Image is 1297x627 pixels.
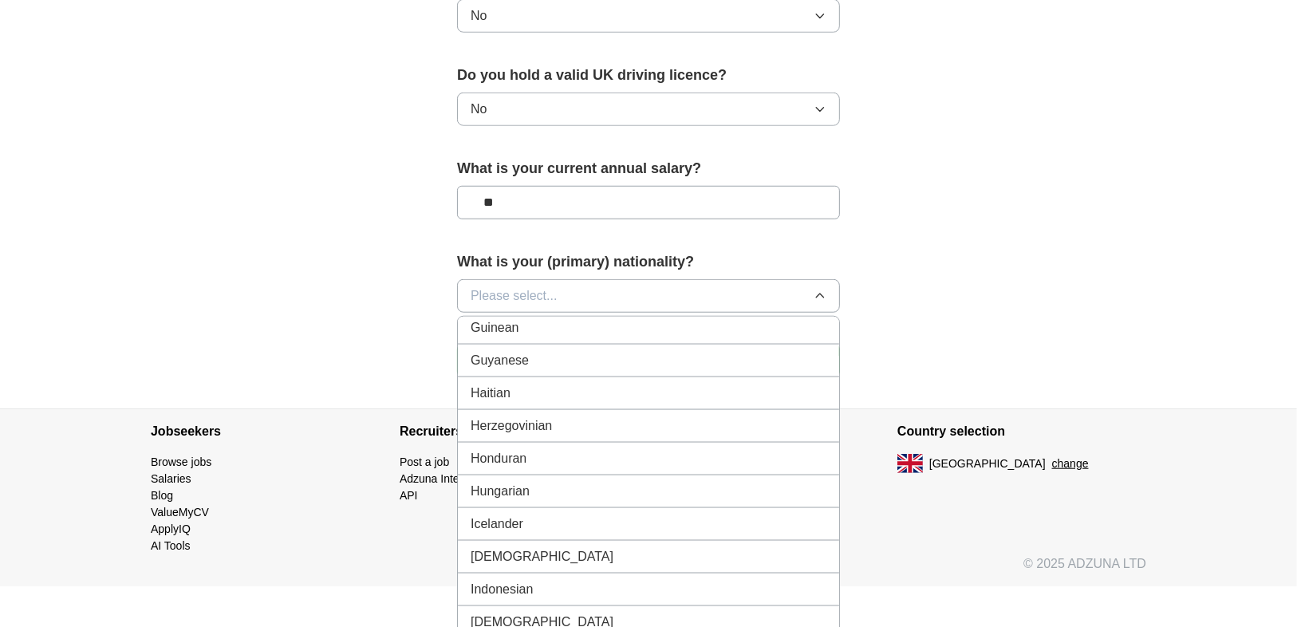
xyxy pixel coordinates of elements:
[471,416,552,436] span: Herzegovinian
[471,286,558,306] span: Please select...
[151,522,191,535] a: ApplyIQ
[151,506,209,519] a: ValueMyCV
[471,449,526,468] span: Honduran
[471,482,530,501] span: Hungarian
[457,158,840,179] label: What is your current annual salary?
[457,279,840,313] button: Please select...
[1052,455,1089,472] button: change
[471,318,519,337] span: Guinean
[151,539,191,552] a: AI Tools
[457,93,840,126] button: No
[471,351,529,370] span: Guyanese
[897,409,1146,454] h4: Country selection
[897,454,923,473] img: UK flag
[471,6,487,26] span: No
[471,384,511,403] span: Haitian
[457,65,840,86] label: Do you hold a valid UK driving licence?
[471,515,523,534] span: Icelander
[151,455,211,468] a: Browse jobs
[151,472,191,485] a: Salaries
[929,455,1046,472] span: [GEOGRAPHIC_DATA]
[400,489,418,502] a: API
[400,472,497,485] a: Adzuna Intelligence
[457,251,840,273] label: What is your (primary) nationality?
[138,554,1159,586] div: © 2025 ADZUNA LTD
[151,489,173,502] a: Blog
[471,100,487,119] span: No
[471,580,533,599] span: Indonesian
[471,547,613,566] span: [DEMOGRAPHIC_DATA]
[400,455,449,468] a: Post a job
